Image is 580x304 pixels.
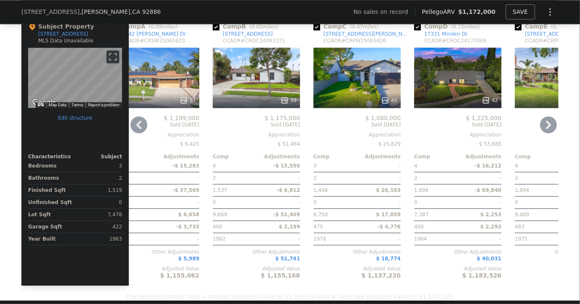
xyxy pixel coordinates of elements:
[258,197,300,208] div: -
[314,121,401,128] span: Sold [DATE]
[482,96,498,105] div: 42
[258,172,300,184] div: -
[213,187,227,193] span: 1,537
[112,233,154,245] div: 1972
[365,115,401,121] span: $ 1,080,000
[515,199,518,205] span: 0
[314,131,401,138] div: Appreciation
[414,233,456,245] div: 1964
[178,256,199,262] span: $ 5,989
[38,102,44,106] button: Keyboard shortcuts
[131,8,161,15] span: , CA 92886
[77,184,122,196] div: 1,519
[515,172,557,184] div: 2
[213,199,216,205] span: 0
[381,96,397,105] div: 40
[324,31,411,37] div: [STREET_ADDRESS][PERSON_NAME]
[122,37,185,44] div: CCAOR # CRSW25065833
[357,153,401,160] div: Adjustments
[453,24,465,30] span: 0.72
[422,8,459,16] span: Pellego ARV
[414,199,418,205] span: 0
[258,233,300,245] div: -
[28,184,73,196] div: Finished Sqft
[28,153,75,160] div: Characteristics
[515,163,518,169] span: 4
[314,233,355,245] div: 1976
[414,22,483,31] div: Comp D
[160,272,199,279] span: $ 1,155,062
[347,24,382,30] span: ( miles)
[352,24,363,30] span: 0.47
[275,256,300,262] span: $ 51,741
[460,197,502,208] div: -
[164,115,199,121] span: $ 1,199,000
[353,8,415,16] div: No sales on record
[376,187,401,193] span: $ 26,163
[515,31,575,37] a: [STREET_ADDRESS]
[475,187,502,193] span: -$ 69,840
[77,221,122,233] div: 422
[213,172,255,184] div: 2
[246,24,281,30] span: ( miles)
[38,31,88,37] div: [STREET_ADDRESS]
[112,131,199,138] div: Appreciation
[481,224,502,230] span: $ 2,293
[414,265,502,272] div: Adjusted Value
[172,187,199,193] span: -$ 37,569
[213,31,273,37] a: [STREET_ADDRESS]
[359,172,401,184] div: -
[280,96,297,105] div: 39
[213,233,255,245] div: 1962
[475,163,502,169] span: -$ 16,212
[213,163,216,169] span: 4
[379,141,401,147] span: $ 25,629
[28,160,73,172] div: Bedrooms
[49,102,66,108] button: Map Data
[28,233,73,245] div: Year Built
[314,153,357,160] div: Comp
[414,224,424,230] span: 400
[314,224,323,230] span: 475
[213,249,300,255] div: Other Adjustments
[213,153,256,160] div: Comp
[314,249,401,255] div: Other Adjustments
[213,224,222,230] span: 400
[359,197,401,208] div: -
[180,96,196,105] div: 57
[479,141,502,147] span: $ 53,685
[112,31,186,37] a: 4042 [PERSON_NAME] Dr
[112,22,180,31] div: Comp A
[28,47,122,108] div: Map
[30,97,58,108] img: Google
[515,153,559,160] div: Comp
[80,8,161,16] span: , [PERSON_NAME]
[213,22,281,31] div: Comp B
[378,224,401,230] span: -$ 4,776
[448,24,483,30] span: ( miles)
[75,153,122,160] div: Subject
[424,37,486,44] div: CCAOR # CROC24177069
[414,172,456,184] div: 2
[261,272,300,279] span: $ 1,155,168
[359,160,401,172] div: -
[151,24,162,30] span: 0.09
[28,47,122,108] div: Street View
[28,221,73,233] div: Garage Sqft
[28,172,73,184] div: Bathrooms
[314,31,411,37] a: [STREET_ADDRESS][PERSON_NAME]
[21,286,559,301] div: The selected comps have a median adjusted value of $1,169,347 and an average adjusted value of $1...
[122,31,186,37] div: 4042 [PERSON_NAME] Dr
[28,209,73,220] div: Lot Sqft
[460,172,502,184] div: -
[213,121,300,128] span: Sold [DATE]
[273,163,300,169] span: -$ 15,550
[362,272,401,279] span: $ 1,137,220
[112,153,156,160] div: Comp
[481,212,502,218] span: $ 2,253
[112,249,199,255] div: Other Adjustments
[273,212,300,218] span: -$ 51,409
[460,233,502,245] div: -
[424,31,468,37] div: 17331 Minden Dr
[28,115,122,121] button: Edit structure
